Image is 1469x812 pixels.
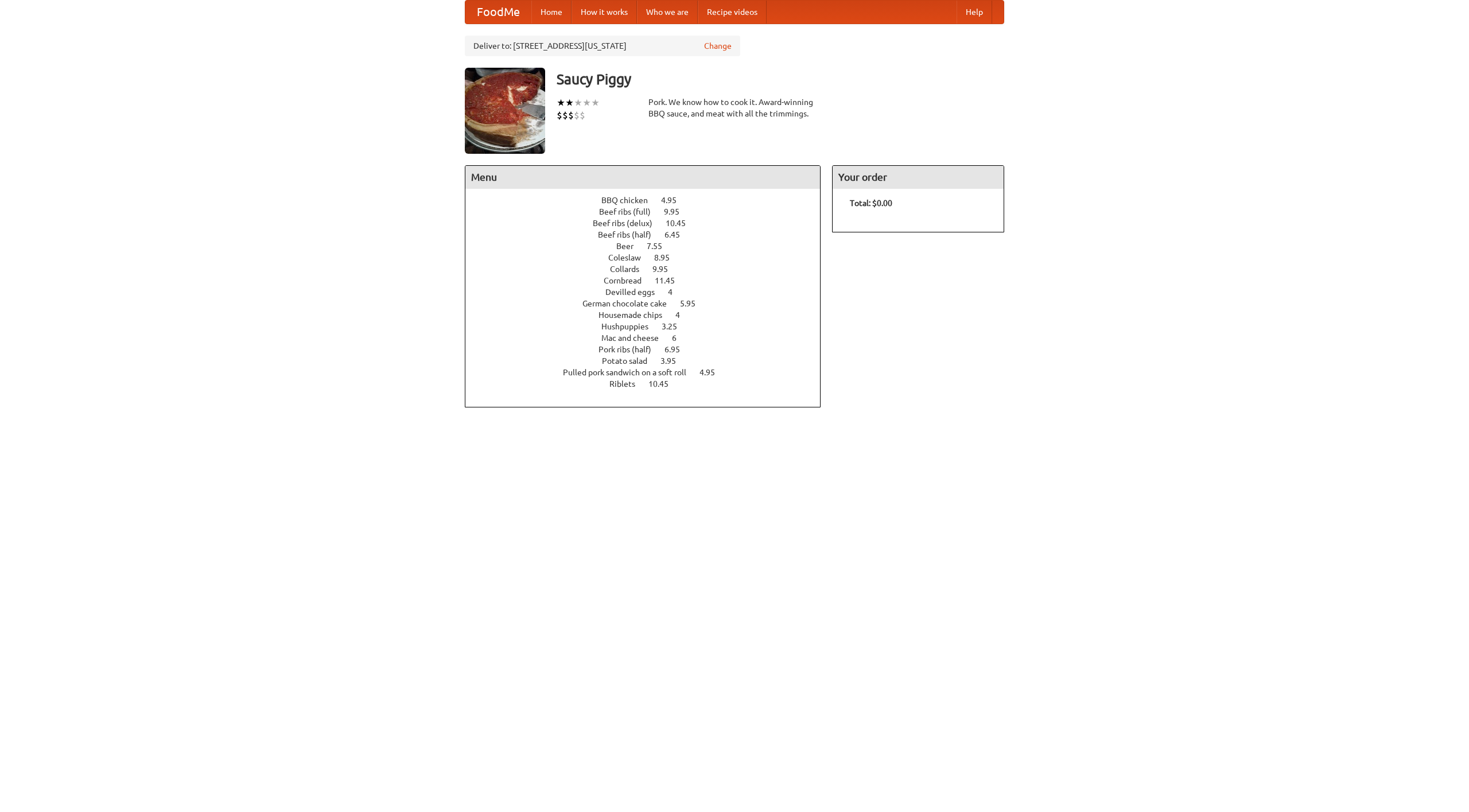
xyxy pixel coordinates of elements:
a: Pork ribs (half) 6.95 [599,345,701,354]
span: Beef ribs (full) [599,207,662,216]
a: German chocolate cake 5.95 [582,299,717,308]
span: 10.45 [648,379,680,388]
a: Who we are [637,1,698,24]
span: Potato salad [602,356,659,366]
span: Hushpuppies [601,322,660,331]
span: Beef ribs (half) [598,230,663,239]
span: 5.95 [680,299,707,308]
span: Cornbread [604,276,653,285]
span: Pulled pork sandwich on a soft roll [563,368,698,377]
a: Home [531,1,572,24]
span: Coleslaw [608,253,652,262]
a: Coleslaw 8.95 [608,253,691,262]
li: $ [562,109,568,122]
span: BBQ chicken [601,196,659,205]
a: Beef ribs (full) 9.95 [599,207,701,216]
a: Beer 7.55 [616,242,683,251]
div: Pork. We know how to cook it. Award-winning BBQ sauce, and meat with all the trimmings. [648,96,821,119]
span: Devilled eggs [605,287,666,297]
a: Change [704,40,732,52]
li: ★ [565,96,574,109]
span: 7.55 [647,242,674,251]
a: Potato salad 3.95 [602,356,697,366]
img: angular.jpg [465,68,545,154]
a: Recipe videos [698,1,767,24]
a: Cornbread 11.45 [604,276,696,285]
span: 4.95 [699,368,726,377]
span: Beer [616,242,645,251]
a: Hushpuppies 3.25 [601,322,698,331]
a: Help [957,1,992,24]
li: ★ [582,96,591,109]
a: FoodMe [465,1,531,24]
div: Deliver to: [STREET_ADDRESS][US_STATE] [465,36,740,56]
a: Mac and cheese 6 [601,333,698,343]
li: ★ [591,96,600,109]
span: 11.45 [655,276,686,285]
span: Mac and cheese [601,333,670,343]
li: $ [568,109,574,122]
span: 3.25 [662,322,689,331]
span: 9.95 [664,207,691,216]
span: 4 [668,287,684,297]
li: ★ [574,96,582,109]
span: Beef ribs (delux) [593,219,664,228]
span: Collards [610,265,651,274]
a: Housemade chips 4 [599,310,701,320]
span: 6.95 [664,345,691,354]
li: $ [580,109,585,122]
a: Pulled pork sandwich on a soft roll 4.95 [563,368,736,377]
b: Total: $0.00 [850,199,892,208]
span: 8.95 [654,253,681,262]
span: 6.45 [664,230,691,239]
a: Collards 9.95 [610,265,689,274]
a: Riblets 10.45 [609,379,690,388]
span: 4 [675,310,691,320]
a: How it works [572,1,637,24]
span: 6 [672,333,688,343]
a: BBQ chicken 4.95 [601,196,698,205]
span: Housemade chips [599,310,674,320]
li: ★ [557,96,565,109]
span: 9.95 [652,265,679,274]
span: 3.95 [660,356,687,366]
span: Pork ribs (half) [599,345,663,354]
a: Devilled eggs 4 [605,287,694,297]
span: 4.95 [661,196,688,205]
span: 10.45 [666,219,697,228]
li: $ [574,109,580,122]
h3: Saucy Piggy [557,68,1004,91]
span: German chocolate cake [582,299,678,308]
a: Beef ribs (half) 6.45 [598,230,701,239]
a: Beef ribs (delux) 10.45 [593,219,707,228]
span: Riblets [609,379,647,388]
li: $ [557,109,562,122]
h4: Menu [465,166,820,189]
h4: Your order [833,166,1004,189]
